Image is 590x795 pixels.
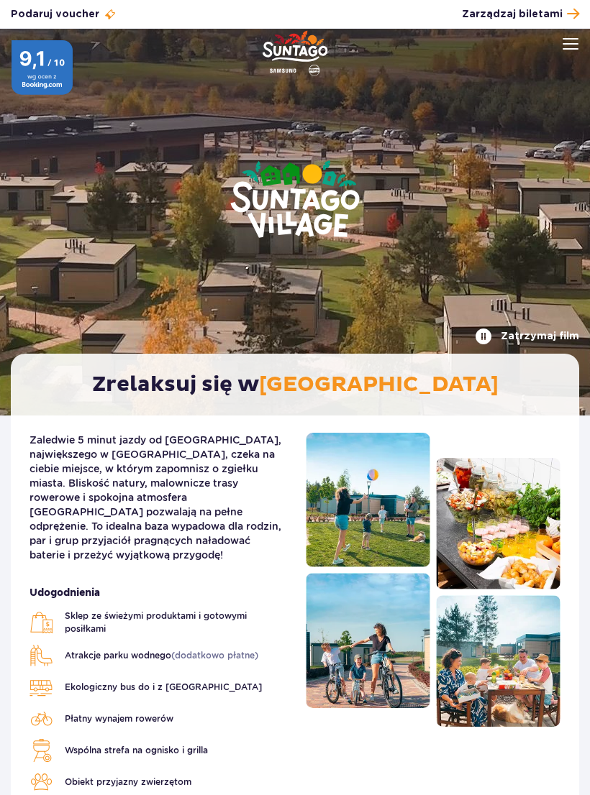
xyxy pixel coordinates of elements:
[462,7,563,22] span: Zarządzaj biletami
[65,744,208,757] span: Wspólna strefa na ognisko i grilla
[259,371,499,397] span: [GEOGRAPHIC_DATA]
[171,650,258,661] span: (dodatkowo płatne)
[29,433,284,562] p: Zaledwie 5 minut jazdy od [GEOGRAPHIC_DATA], największego w [GEOGRAPHIC_DATA], czeka na ciebie mi...
[65,649,258,662] span: Atrakcje parku wodnego
[11,7,99,22] span: Podaruj voucher
[65,681,262,694] span: Ekologiczny bus do i z [GEOGRAPHIC_DATA]
[263,30,328,76] a: Park of Poland
[173,104,417,297] img: Suntago Village
[563,38,578,50] img: Open menu
[11,7,117,22] a: Podaruj voucher
[29,585,284,601] strong: Udogodnienia
[65,776,191,789] span: Obiekt przyjazny zwierzętom
[65,610,284,635] span: Sklep ze świeżymi produktami i gotowymi posiłkami
[462,4,579,24] a: Zarządzaj biletami
[65,712,173,725] span: Płatny wynajem rowerów
[25,371,565,398] h2: Zrelaksuj się w
[475,328,579,345] button: Zatrzymaj film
